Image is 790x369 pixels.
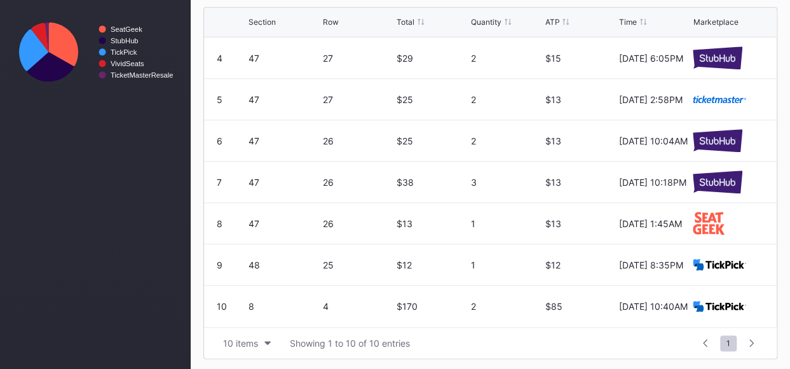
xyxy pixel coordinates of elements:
div: Showing 1 to 10 of 10 entries [290,338,410,349]
div: Total [397,17,414,27]
div: 10 [217,301,227,312]
div: 8 [217,218,222,229]
div: $85 [545,301,616,312]
img: stubHub.svg [693,46,742,69]
div: 5 [217,94,222,105]
div: $25 [397,94,468,105]
div: Quantity [471,17,501,27]
div: 3 [471,177,542,188]
div: 2 [471,301,542,312]
div: 47 [249,177,320,188]
div: $29 [397,53,468,64]
div: 2 [471,53,542,64]
div: $25 [397,136,468,146]
div: $13 [545,218,616,229]
div: [DATE] 8:35PM [619,260,690,270]
div: 48 [249,260,320,270]
div: ATP [545,17,559,27]
div: 2 [471,136,542,146]
div: 8 [249,301,320,312]
div: 1 [471,218,542,229]
img: stubHub.svg [693,129,742,151]
span: 1 [720,335,737,351]
div: 4 [323,301,394,312]
div: 2 [471,94,542,105]
text: TicketMasterResale [111,71,173,79]
div: 1 [471,260,542,270]
div: 47 [249,136,320,146]
div: [DATE] 6:05PM [619,53,690,64]
div: 26 [323,136,394,146]
div: [DATE] 2:58PM [619,94,690,105]
div: [DATE] 1:45AM [619,218,690,229]
div: 27 [323,94,394,105]
text: TickPick [111,48,137,56]
text: StubHub [111,37,139,45]
img: TickPick_logo.svg [693,301,746,312]
div: 10 items [223,338,258,349]
div: 9 [217,260,222,270]
div: Time [619,17,637,27]
div: $38 [397,177,468,188]
div: Marketplace [693,17,738,27]
div: 6 [217,136,222,146]
button: 10 items [217,335,277,352]
div: $13 [545,136,616,146]
img: TickPick_logo.svg [693,259,746,270]
div: [DATE] 10:04AM [619,136,690,146]
div: [DATE] 10:40AM [619,301,690,312]
div: $13 [397,218,468,229]
div: $170 [397,301,468,312]
img: seatGeek.svg [693,212,724,234]
div: 26 [323,218,394,229]
div: $12 [397,260,468,270]
div: 7 [217,177,222,188]
div: Row [323,17,339,27]
div: 47 [249,218,320,229]
div: 47 [249,53,320,64]
div: $12 [545,260,616,270]
text: SeatGeek [111,25,142,33]
img: ticketmaster.svg [693,95,746,102]
div: 27 [323,53,394,64]
div: 4 [217,53,222,64]
div: $13 [545,94,616,105]
div: $13 [545,177,616,188]
div: $15 [545,53,616,64]
div: 26 [323,177,394,188]
text: VividSeats [111,60,144,67]
div: 25 [323,260,394,270]
img: stubHub.svg [693,171,742,193]
div: Section [249,17,276,27]
div: 47 [249,94,320,105]
div: [DATE] 10:18PM [619,177,690,188]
